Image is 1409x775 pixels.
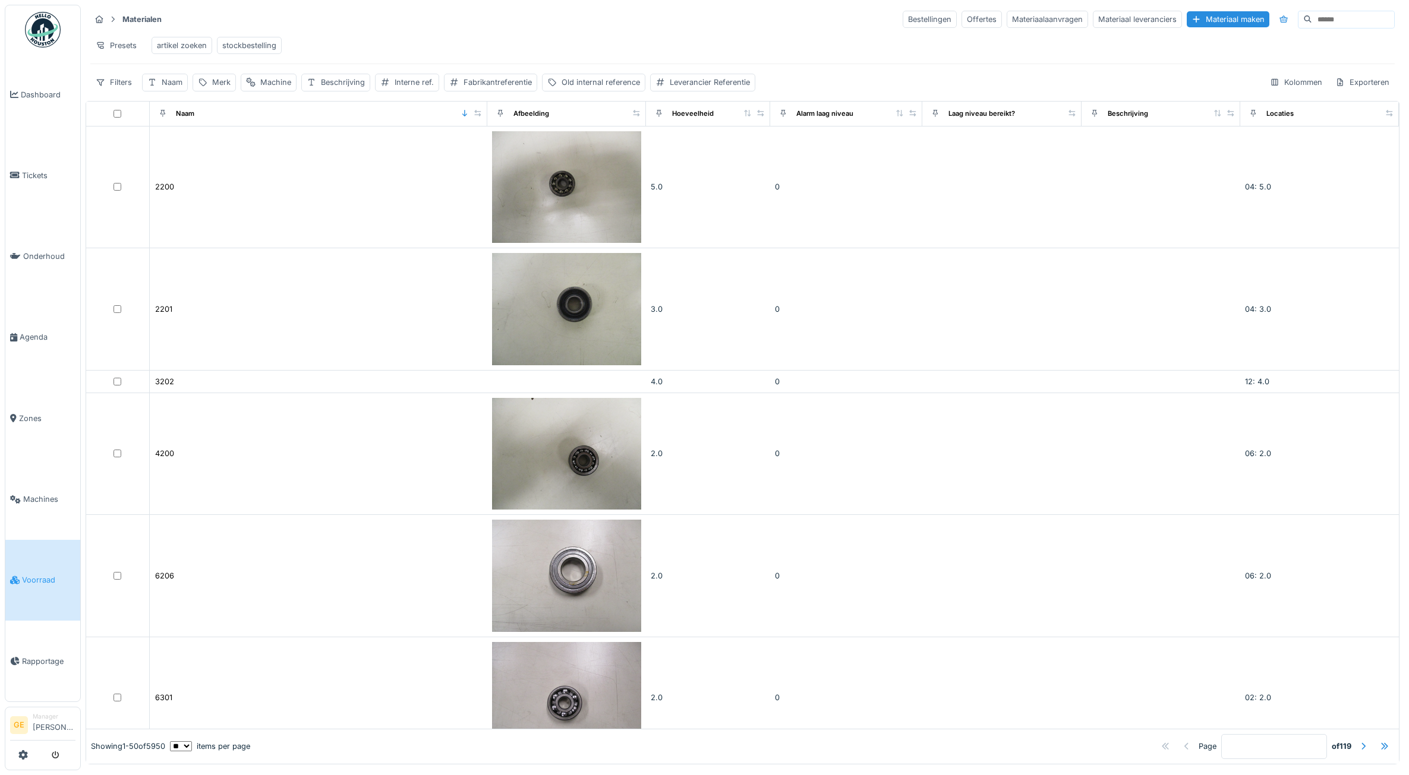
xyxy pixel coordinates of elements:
span: Machines [23,494,75,505]
span: Dashboard [21,89,75,100]
div: 6301 [155,692,172,703]
div: 2.0 [651,692,765,703]
span: Onderhoud [23,251,75,262]
div: 0 [775,303,918,315]
div: 3202 [155,376,174,387]
div: 2.0 [651,448,765,459]
span: 06: 2.0 [1245,449,1271,458]
span: Rapportage [22,656,75,667]
div: 0 [775,376,918,387]
div: 5.0 [651,181,765,192]
a: Dashboard [5,54,80,135]
div: Locaties [1266,109,1294,119]
a: Zones [5,378,80,458]
span: Tickets [22,170,75,181]
div: Merk [212,77,231,88]
div: 4.0 [651,376,765,387]
div: stockbestelling [222,40,276,51]
div: Manager [33,712,75,721]
div: Kolommen [1265,74,1328,91]
div: Naam [162,77,182,88]
div: Alarm laag niveau [796,109,853,119]
strong: Materialen [118,14,166,25]
div: 6206 [155,570,174,581]
div: 0 [775,570,918,581]
a: GE Manager[PERSON_NAME] [10,712,75,741]
span: 02: 2.0 [1245,693,1271,702]
div: Hoeveelheid [672,109,714,119]
div: Bestellingen [903,11,957,28]
li: [PERSON_NAME] [33,712,75,738]
div: Offertes [962,11,1002,28]
div: Naam [176,109,194,119]
img: 4200 [492,398,641,510]
div: 2.0 [651,570,765,581]
div: 2200 [155,181,174,192]
span: Zones [19,413,75,424]
div: Exporteren [1330,74,1395,91]
div: Materiaalaanvragen [1007,11,1088,28]
a: Voorraad [5,540,80,621]
img: 6206 [492,520,641,631]
div: Afbeelding [513,109,549,119]
div: Machine [260,77,291,88]
div: Presets [90,37,142,54]
div: Interne ref. [395,77,434,88]
span: 06: 2.0 [1245,571,1271,580]
div: 4200 [155,448,174,459]
img: 2200 [492,131,641,243]
span: Agenda [20,331,75,343]
span: Voorraad [22,574,75,586]
div: 0 [775,448,918,459]
div: Old internal reference [562,77,640,88]
a: Onderhoud [5,216,80,297]
div: artikel zoeken [157,40,207,51]
li: GE [10,716,28,734]
div: Materiaal maken [1187,11,1269,27]
div: 0 [775,181,918,192]
img: Badge_color-CXgf-gQk.svg [25,12,61,48]
a: Machines [5,458,80,539]
div: 0 [775,692,918,703]
div: Page [1199,741,1216,752]
div: items per page [170,741,250,752]
a: Tickets [5,135,80,216]
span: 12: 4.0 [1245,377,1269,386]
div: Beschrijving [321,77,365,88]
div: Beschrijving [1108,109,1148,119]
div: Filters [90,74,137,91]
div: Materiaal leveranciers [1093,11,1182,28]
div: Laag niveau bereikt? [948,109,1015,119]
div: 2201 [155,303,172,315]
div: Showing 1 - 50 of 5950 [91,741,165,752]
img: 6301 [492,642,641,754]
a: Rapportage [5,621,80,701]
img: 2201 [492,253,641,365]
div: Fabrikantreferentie [464,77,532,88]
a: Agenda [5,297,80,378]
span: 04: 5.0 [1245,182,1271,191]
strong: of 119 [1332,741,1351,752]
span: 04: 3.0 [1245,305,1271,314]
div: Leverancier Referentie [670,77,750,88]
div: 3.0 [651,303,765,315]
